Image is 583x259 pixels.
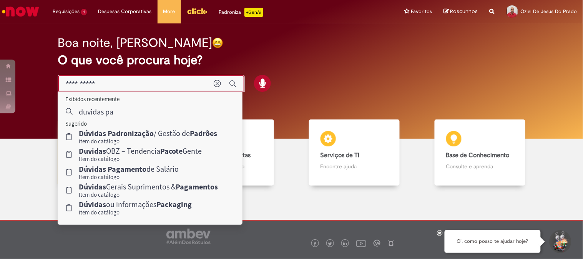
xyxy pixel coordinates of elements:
div: Padroniza [219,8,263,17]
img: logo_footer_ambev_rotulo_gray.png [166,229,211,244]
span: Favoritos [411,8,432,15]
span: Requisições [53,8,80,15]
span: Oziel De Jesus Do Prado [521,8,577,15]
button: Iniciar Conversa de Suporte [548,230,571,253]
img: logo_footer_linkedin.png [343,242,347,246]
p: Consulte e aprenda [446,163,514,170]
img: ServiceNow [1,4,40,19]
h2: O que você procura hoje? [58,53,525,67]
p: +GenAi [244,8,263,17]
img: logo_footer_workplace.png [374,240,380,247]
img: happy-face.png [212,37,223,48]
span: Despesas Corporativas [98,8,152,15]
span: 1 [81,9,87,15]
img: logo_footer_facebook.png [313,242,317,246]
img: logo_footer_naosei.png [388,240,395,247]
img: logo_footer_youtube.png [356,238,366,248]
a: Base de Conhecimento Consulte e aprenda [417,120,543,186]
h2: Boa noite, [PERSON_NAME] [58,36,212,50]
p: Encontre ajuda [321,163,388,170]
a: Serviços de TI Encontre ajuda [292,120,417,186]
img: logo_footer_twitter.png [328,242,332,246]
b: Serviços de TI [321,151,360,159]
span: More [163,8,175,15]
span: Rascunhos [450,8,478,15]
a: Rascunhos [444,8,478,15]
b: Base de Conhecimento [446,151,510,159]
div: Oi, como posso te ajudar hoje? [445,230,541,253]
a: Tirar dúvidas Tirar dúvidas com Lupi Assist e Gen Ai [40,120,166,186]
img: click_logo_yellow_360x200.png [187,5,208,17]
